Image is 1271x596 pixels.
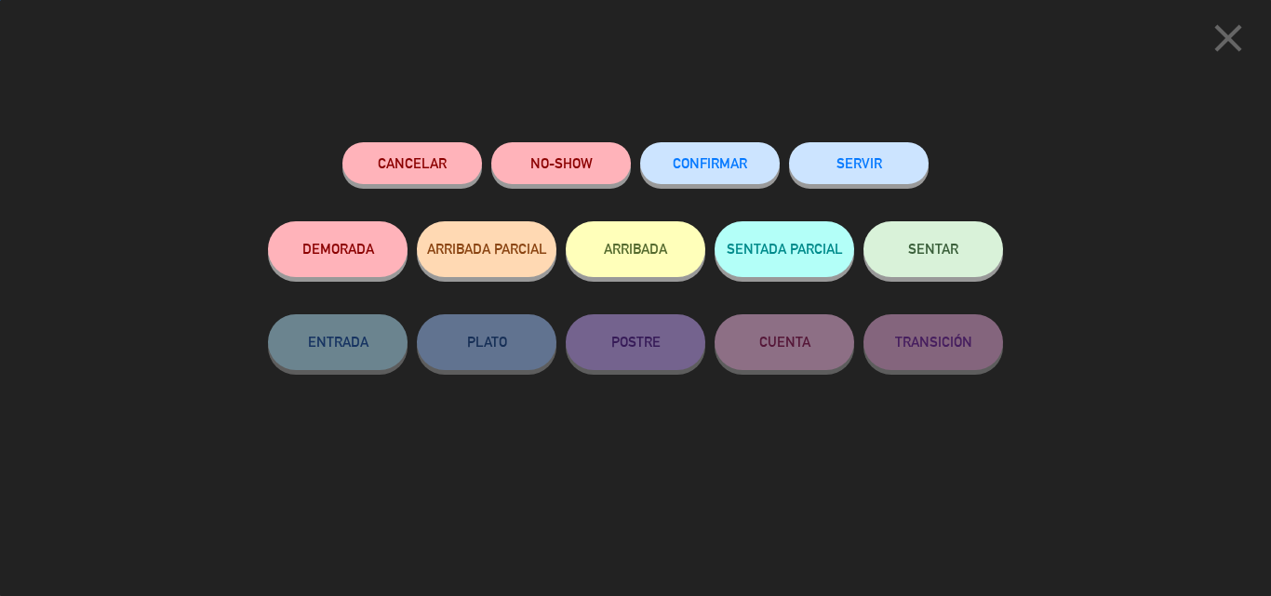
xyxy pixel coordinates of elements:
[715,221,854,277] button: SENTADA PARCIAL
[566,221,705,277] button: ARRIBADA
[863,314,1003,370] button: TRANSICIÓN
[863,221,1003,277] button: SENTAR
[427,241,547,257] span: ARRIBADA PARCIAL
[640,142,780,184] button: CONFIRMAR
[673,155,747,171] span: CONFIRMAR
[268,221,408,277] button: DEMORADA
[342,142,482,184] button: Cancelar
[789,142,929,184] button: SERVIR
[417,314,556,370] button: PLATO
[908,241,958,257] span: SENTAR
[715,314,854,370] button: CUENTA
[1205,15,1251,61] i: close
[491,142,631,184] button: NO-SHOW
[566,314,705,370] button: POSTRE
[1199,14,1257,69] button: close
[268,314,408,370] button: ENTRADA
[417,221,556,277] button: ARRIBADA PARCIAL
